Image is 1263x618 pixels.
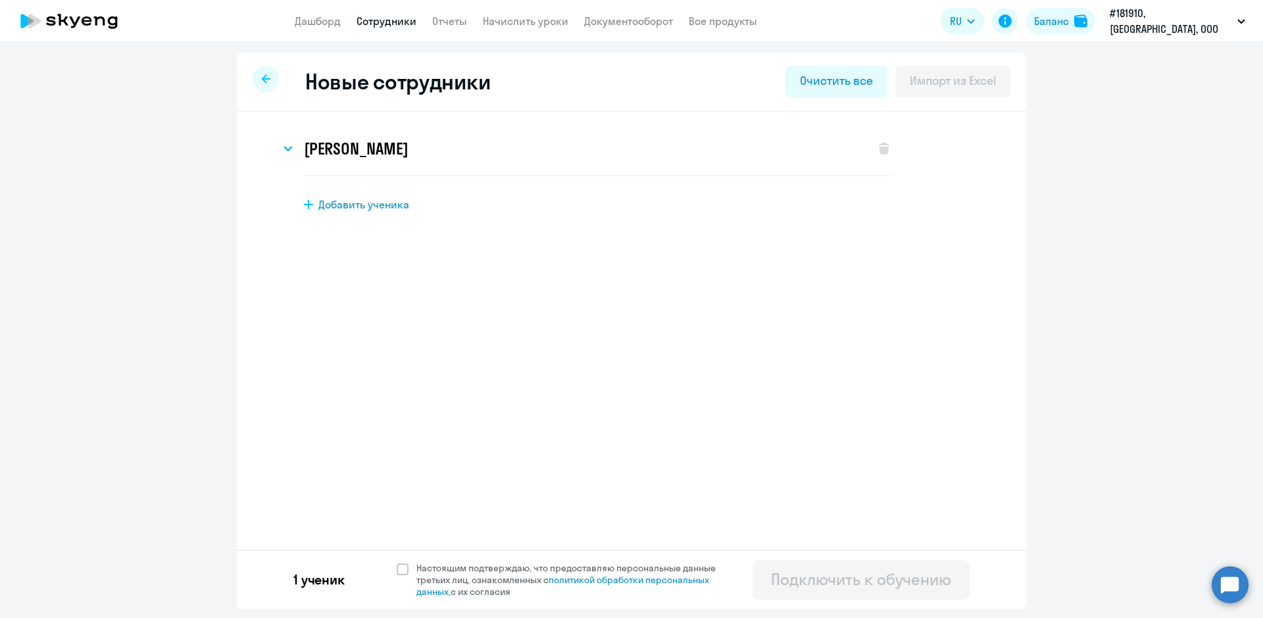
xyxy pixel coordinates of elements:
[295,14,341,28] a: Дашборд
[293,571,345,589] p: 1 ученик
[357,14,416,28] a: Сотрудники
[1110,5,1232,37] p: #181910, [GEOGRAPHIC_DATA], ООО
[1103,5,1252,37] button: #181910, [GEOGRAPHIC_DATA], ООО
[895,66,1010,97] button: Импорт из Excel
[910,72,996,89] div: Импорт из Excel
[416,574,709,598] a: политикой обработки персональных данных,
[305,68,490,95] h2: Новые сотрудники
[1034,13,1069,29] div: Баланс
[771,569,951,590] div: Подключить к обучению
[432,14,467,28] a: Отчеты
[318,197,409,212] span: Добавить ученика
[1074,14,1087,28] img: balance
[483,14,568,28] a: Начислить уроки
[1026,8,1095,34] button: Балансbalance
[800,72,872,89] div: Очистить все
[941,8,984,34] button: RU
[689,14,757,28] a: Все продукты
[950,13,962,29] span: RU
[753,560,970,600] button: Подключить к обучению
[785,66,887,97] button: Очистить все
[416,562,731,598] span: Настоящим подтверждаю, что предоставляю персональные данные третьих лиц, ознакомленных с с их сог...
[584,14,673,28] a: Документооборот
[304,138,408,159] h3: [PERSON_NAME]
